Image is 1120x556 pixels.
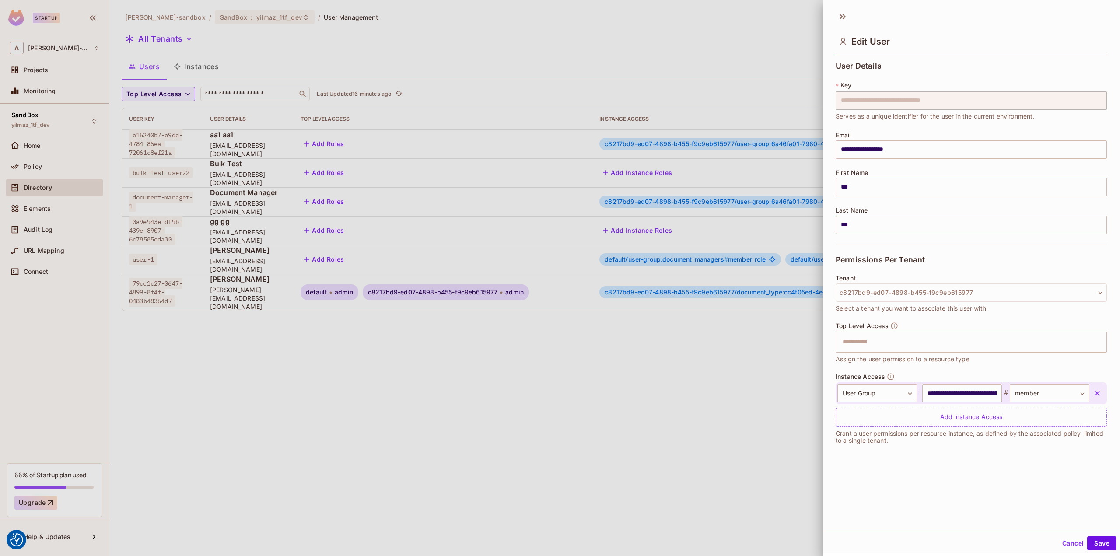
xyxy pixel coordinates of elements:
div: Add Instance Access [836,408,1107,427]
span: Select a tenant you want to associate this user with. [836,304,988,313]
span: # [1002,388,1010,399]
div: User Group [837,384,917,402]
button: Save [1087,536,1116,550]
span: Last Name [836,207,868,214]
span: Permissions Per Tenant [836,255,925,264]
button: Cancel [1059,536,1087,550]
span: Tenant [836,275,856,282]
span: Assign the user permission to a resource type [836,354,969,364]
span: User Details [836,62,882,70]
div: member [1010,384,1089,402]
span: First Name [836,169,868,176]
span: Key [840,82,851,89]
span: Instance Access [836,373,885,380]
button: c8217bd9-ed07-4898-b455-f9c9eb615977 [836,283,1107,302]
button: Open [1102,341,1104,343]
span: Edit User [851,36,890,47]
span: Email [836,132,852,139]
span: Top Level Access [836,322,889,329]
button: Consent Preferences [10,533,23,546]
span: Serves as a unique identifier for the user in the current environment. [836,112,1035,121]
span: : [917,388,922,399]
img: Revisit consent button [10,533,23,546]
p: Grant a user permissions per resource instance, as defined by the associated policy, limited to a... [836,430,1107,444]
